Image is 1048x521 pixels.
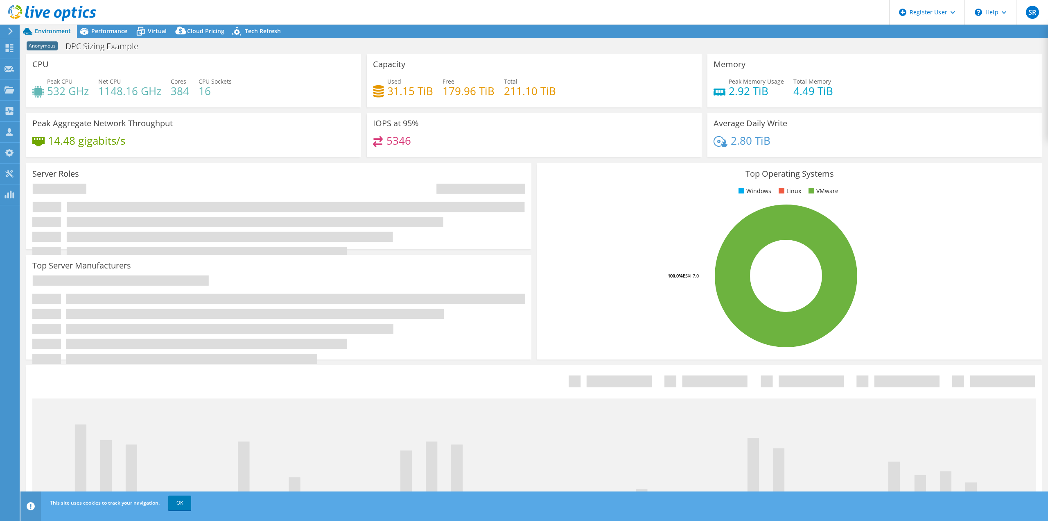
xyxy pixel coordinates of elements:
span: Used [387,77,401,85]
span: Cores [171,77,186,85]
h4: 1148.16 GHz [98,86,161,96]
h4: 384 [171,86,189,96]
span: Virtual [148,27,167,35]
h4: 532 GHz [47,86,89,96]
span: Total Memory [793,77,831,85]
span: Peak CPU [47,77,72,85]
svg: \n [975,9,982,16]
h4: 2.80 TiB [731,136,770,145]
h4: 16 [199,86,232,96]
span: Cloud Pricing [187,27,224,35]
h3: Server Roles [32,169,79,178]
span: This site uses cookies to track your navigation. [50,499,160,506]
span: Peak Memory Usage [729,77,784,85]
h3: IOPS at 95% [373,119,419,128]
li: Linux [777,187,801,196]
h3: Average Daily Write [714,119,787,128]
h3: Capacity [373,60,405,69]
span: Performance [91,27,127,35]
h4: 31.15 TiB [387,86,433,96]
span: Free [443,77,454,85]
span: Total [504,77,517,85]
h3: Top Server Manufacturers [32,261,131,270]
h3: CPU [32,60,49,69]
h4: 5346 [386,136,411,145]
span: Anonymous [27,41,58,50]
h3: Top Operating Systems [543,169,1036,178]
span: SR [1026,6,1039,19]
span: Tech Refresh [245,27,281,35]
span: Net CPU [98,77,121,85]
h3: Memory [714,60,745,69]
span: CPU Sockets [199,77,232,85]
span: Environment [35,27,71,35]
h4: 179.96 TiB [443,86,495,96]
h4: 14.48 gigabits/s [48,136,125,145]
h4: 4.49 TiB [793,86,833,96]
tspan: 100.0% [668,273,683,279]
a: OK [168,496,191,510]
li: VMware [806,187,838,196]
tspan: ESXi 7.0 [683,273,699,279]
li: Windows [736,187,771,196]
h4: 2.92 TiB [729,86,784,96]
h3: Peak Aggregate Network Throughput [32,119,173,128]
h4: 211.10 TiB [504,86,556,96]
h1: DPC Sizing Example [62,42,151,51]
